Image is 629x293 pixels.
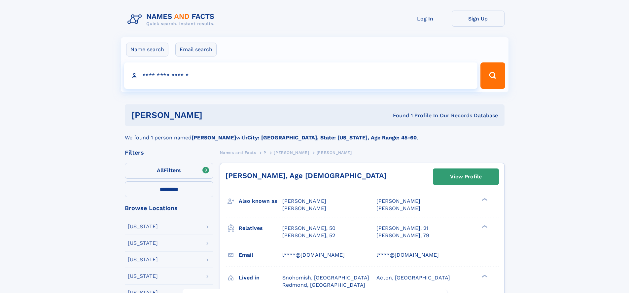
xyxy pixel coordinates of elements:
[126,43,168,56] label: Name search
[226,171,387,180] a: [PERSON_NAME], Age [DEMOGRAPHIC_DATA]
[282,205,326,211] span: [PERSON_NAME]
[128,224,158,229] div: [US_STATE]
[282,232,335,239] a: [PERSON_NAME], 52
[282,198,326,204] span: [PERSON_NAME]
[274,150,309,155] span: [PERSON_NAME]
[239,249,282,261] h3: Email
[274,148,309,157] a: [PERSON_NAME]
[124,62,478,89] input: search input
[282,225,335,232] a: [PERSON_NAME], 50
[433,169,499,185] a: View Profile
[125,205,213,211] div: Browse Locations
[480,224,488,229] div: ❯
[263,150,266,155] span: P
[247,134,417,141] b: City: [GEOGRAPHIC_DATA], State: [US_STATE], Age Range: 45-60
[297,112,498,119] div: Found 1 Profile In Our Records Database
[282,282,365,288] span: Redmond, [GEOGRAPHIC_DATA]
[128,240,158,246] div: [US_STATE]
[480,274,488,278] div: ❯
[450,169,482,184] div: View Profile
[452,11,505,27] a: Sign Up
[125,126,505,142] div: We found 1 person named with .
[239,272,282,283] h3: Lived in
[376,232,429,239] a: [PERSON_NAME], 79
[317,150,352,155] span: [PERSON_NAME]
[239,196,282,207] h3: Also known as
[480,198,488,202] div: ❯
[220,148,256,157] a: Names and Facts
[376,225,428,232] a: [PERSON_NAME], 21
[263,148,266,157] a: P
[192,134,236,141] b: [PERSON_NAME]
[128,274,158,279] div: [US_STATE]
[399,11,452,27] a: Log In
[125,150,213,156] div: Filters
[175,43,217,56] label: Email search
[131,111,298,119] h1: [PERSON_NAME]
[128,257,158,262] div: [US_STATE]
[376,275,450,281] span: Acton, [GEOGRAPHIC_DATA]
[376,198,420,204] span: [PERSON_NAME]
[125,163,213,179] label: Filters
[376,205,420,211] span: [PERSON_NAME]
[239,223,282,234] h3: Relatives
[125,11,220,28] img: Logo Names and Facts
[282,275,369,281] span: Snohomish, [GEOGRAPHIC_DATA]
[157,167,164,173] span: All
[480,62,505,89] button: Search Button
